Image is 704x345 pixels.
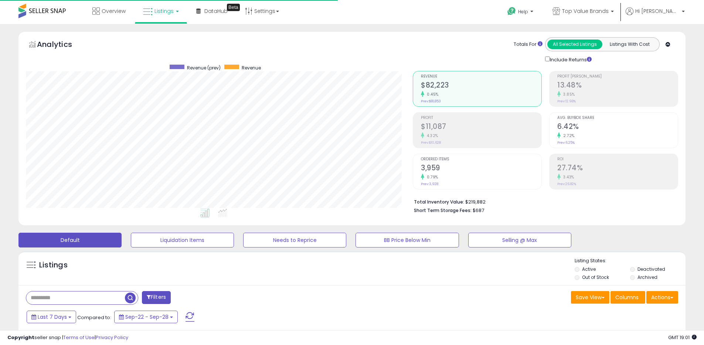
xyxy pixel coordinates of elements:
button: Save View [571,291,609,304]
span: $687 [473,207,484,214]
span: Avg. Buybox Share [557,116,678,120]
button: Filters [142,291,171,304]
p: Listing States: [575,257,686,264]
strong: Copyright [7,334,34,341]
small: Prev: 26.82% [557,182,576,186]
h2: 13.48% [557,81,678,91]
button: Columns [611,291,645,304]
span: DataHub [204,7,228,15]
label: Archived [637,274,657,280]
label: Out of Stock [582,274,609,280]
span: Sep-22 - Sep-28 [125,313,169,321]
h5: Listings [39,260,68,270]
span: Hi [PERSON_NAME] [635,7,680,15]
label: Deactivated [637,266,665,272]
small: Prev: 12.98% [557,99,576,103]
small: Prev: $81,853 [421,99,441,103]
span: ROI [557,157,678,161]
span: Top Value Brands [562,7,609,15]
h2: 3,959 [421,164,541,174]
a: Help [501,1,541,24]
a: Privacy Policy [96,334,128,341]
span: Profit [421,116,541,120]
span: Revenue [421,75,541,79]
small: Prev: 3,928 [421,182,438,186]
button: Needs to Reprice [243,233,346,247]
li: $219,882 [414,197,673,206]
small: Prev: $10,628 [421,140,441,145]
span: Compared to: [77,314,111,321]
div: Tooltip anchor [227,4,240,11]
button: Listings With Cost [602,40,657,49]
span: Overview [102,7,126,15]
small: 2.72% [561,133,575,139]
div: Include Returns [540,55,601,64]
b: Total Inventory Value: [414,199,464,205]
b: Short Term Storage Fees: [414,207,472,214]
h2: $11,087 [421,122,541,132]
button: Last 7 Days [27,311,76,323]
i: Get Help [507,7,516,16]
h2: $82,223 [421,81,541,91]
span: Help [518,8,528,15]
span: Ordered Items [421,157,541,161]
small: 4.32% [424,133,438,139]
button: Liquidation Items [131,233,234,247]
small: Prev: 6.25% [557,140,575,145]
button: Actions [646,291,678,304]
small: 0.79% [424,174,438,180]
h2: 6.42% [557,122,678,132]
button: Selling @ Max [468,233,571,247]
small: 3.43% [561,174,574,180]
label: Active [582,266,596,272]
button: All Selected Listings [547,40,602,49]
h5: Analytics [37,39,86,51]
span: Profit [PERSON_NAME] [557,75,678,79]
span: 2025-10-6 19:01 GMT [668,334,697,341]
span: Listings [154,7,174,15]
span: Revenue [242,65,261,71]
a: Hi [PERSON_NAME] [626,7,685,24]
div: Totals For [514,41,543,48]
a: Terms of Use [63,334,95,341]
button: Default [18,233,122,247]
span: Revenue (prev) [187,65,221,71]
div: Displaying 1 to 25 of 2071 items [606,330,678,337]
h2: 27.74% [557,164,678,174]
span: Last 7 Days [38,313,67,321]
span: Columns [615,294,639,301]
button: Sep-22 - Sep-28 [114,311,178,323]
button: BB Price Below Min [356,233,459,247]
small: 0.45% [424,92,439,97]
div: seller snap | | [7,334,128,341]
small: 3.85% [561,92,575,97]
